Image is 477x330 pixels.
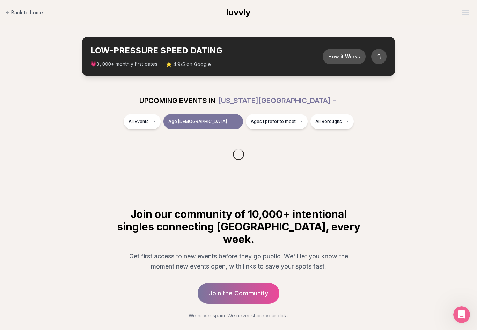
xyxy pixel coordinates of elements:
span: ⭐ 4.9/5 on Google [166,61,211,68]
span: 3,000 [96,61,111,67]
span: Age [DEMOGRAPHIC_DATA] [168,119,227,124]
span: All Events [129,119,149,124]
h2: LOW-PRESSURE SPEED DATING [90,45,323,56]
p: We never spam. We never share your data. [116,312,361,319]
span: All Boroughs [315,119,342,124]
span: Clear age [230,117,238,126]
span: 💗 + monthly first dates [90,60,157,68]
button: Age [DEMOGRAPHIC_DATA]Clear age [163,114,243,129]
iframe: Intercom live chat [453,306,470,323]
a: Join the Community [198,283,279,304]
button: All Events [124,114,161,129]
span: luvvly [227,7,250,17]
span: Back to home [11,9,43,16]
button: Open menu [459,7,471,18]
button: Ages I prefer to meet [246,114,308,129]
button: How it Works [323,49,366,64]
h2: Join our community of 10,000+ intentional singles connecting [GEOGRAPHIC_DATA], every week. [116,208,361,245]
span: Ages I prefer to meet [251,119,296,124]
button: All Boroughs [310,114,354,129]
p: Get first access to new events before they go public. We'll let you know the moment new events op... [121,251,356,272]
button: [US_STATE][GEOGRAPHIC_DATA] [218,93,338,108]
a: luvvly [227,7,250,18]
a: Back to home [6,6,43,20]
span: UPCOMING EVENTS IN [139,96,215,105]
